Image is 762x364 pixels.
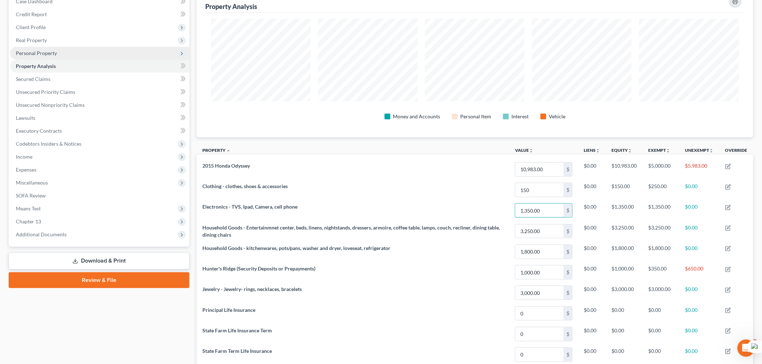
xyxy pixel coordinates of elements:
td: $0.00 [643,303,680,324]
iframe: Intercom live chat [738,340,755,357]
span: Executory Contracts [16,128,62,134]
div: Interest [512,113,529,120]
i: unfold_more [709,149,714,153]
a: Liensunfold_more [584,147,600,153]
span: Expenses [16,167,36,173]
span: 2015 Honda Odyssey [202,163,250,169]
a: Credit Report [10,8,189,21]
span: Property Analysis [16,63,56,69]
td: $1,800.00 [643,241,680,262]
span: Additional Documents [16,231,67,237]
td: $3,250.00 [643,221,680,241]
div: $ [564,286,572,300]
div: $ [564,265,572,279]
td: $0.00 [578,221,606,241]
td: $0.00 [578,159,606,179]
span: Means Test [16,205,41,211]
input: 0.00 [515,183,564,197]
div: $ [564,348,572,361]
a: Equityunfold_more [612,147,632,153]
div: Money and Accounts [393,113,440,120]
td: $150.00 [606,180,643,200]
a: Executory Contracts [10,124,189,137]
span: Household Goods - Entertainmnet center, beds, linens, nightstands, dressers, armoire, coffee tabl... [202,224,500,238]
input: 0.00 [515,286,564,300]
td: $3,250.00 [606,221,643,241]
div: $ [564,245,572,259]
a: Unsecured Priority Claims [10,86,189,99]
td: $0.00 [578,324,606,344]
span: Income [16,154,32,160]
th: Override [720,143,753,159]
a: Unexemptunfold_more [685,147,714,153]
td: $3,000.00 [643,283,680,303]
a: SOFA Review [10,189,189,202]
td: $0.00 [680,324,720,344]
td: $1,350.00 [643,200,680,221]
div: $ [564,307,572,320]
span: Electronics - TVS, Ipad, Camera, cell phone [202,204,297,210]
td: $650.00 [680,262,720,283]
td: $0.00 [680,241,720,262]
td: $5,983.00 [680,159,720,179]
td: $0.00 [680,180,720,200]
div: $ [564,183,572,197]
td: $5,000.00 [643,159,680,179]
div: Personal Item [461,113,492,120]
td: $350.00 [643,262,680,283]
td: $0.00 [578,241,606,262]
div: $ [564,327,572,341]
a: Download & Print [9,252,189,269]
span: Household Goods - kitchenwares, pots/pans, washer and dryer, loveseat, refrigerator [202,245,390,251]
a: Review & File [9,272,189,288]
span: Clothing - clothes, shoes & accessories [202,183,288,189]
td: $0.00 [680,221,720,241]
td: $0.00 [578,180,606,200]
span: State Farm Term Life Insurance [202,348,272,354]
i: unfold_more [628,149,632,153]
td: $250.00 [643,180,680,200]
div: Vehicle [549,113,566,120]
span: Unsecured Nonpriority Claims [16,102,85,108]
a: Exemptunfold_more [649,147,671,153]
td: $0.00 [578,200,606,221]
td: $0.00 [606,324,643,344]
td: $0.00 [606,303,643,324]
a: Valueunfold_more [515,147,533,153]
div: $ [564,204,572,217]
span: SOFA Review [16,192,46,199]
span: Client Profile [16,24,46,30]
span: Codebtors Insiders & Notices [16,141,81,147]
span: Jewelry - Jewelry- rings, necklaces, bracelets [202,286,302,292]
td: $10,983.00 [606,159,643,179]
a: Lawsuits [10,112,189,124]
div: Property Analysis [205,2,257,11]
input: 0.00 [515,265,564,279]
span: Hunter's Ridge (Security Deposits or Prepayments) [202,265,315,272]
i: unfold_more [666,149,671,153]
td: $1,350.00 [606,200,643,221]
input: 0.00 [515,307,564,320]
i: unfold_more [529,149,533,153]
input: 0.00 [515,163,564,176]
span: Personal Property [16,50,57,56]
td: $0.00 [578,283,606,303]
span: Credit Report [16,11,47,17]
div: $ [564,163,572,176]
span: 4 [752,340,758,345]
i: expand_less [226,149,230,153]
input: 0.00 [515,327,564,341]
td: $0.00 [578,303,606,324]
input: 0.00 [515,204,564,217]
a: Secured Claims [10,73,189,86]
span: State Farm Life Insurance Term [202,327,272,333]
input: 0.00 [515,224,564,238]
td: $0.00 [643,324,680,344]
td: $0.00 [680,303,720,324]
td: $0.00 [578,262,606,283]
span: Miscellaneous [16,179,48,186]
span: Secured Claims [16,76,50,82]
a: Property Analysis [10,60,189,73]
a: Unsecured Nonpriority Claims [10,99,189,112]
span: Unsecured Priority Claims [16,89,75,95]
